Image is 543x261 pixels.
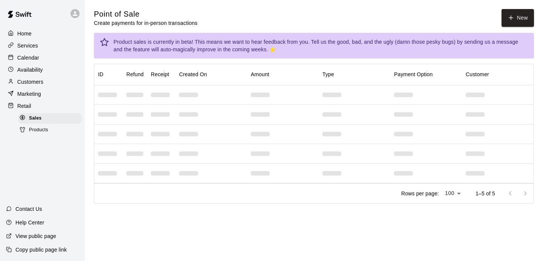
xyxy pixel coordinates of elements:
[6,64,79,75] a: Availability
[322,64,334,85] div: Type
[476,190,495,197] p: 1–5 of 5
[247,64,319,85] div: Amount
[466,64,489,85] div: Customer
[17,102,31,110] p: Retail
[6,88,79,100] a: Marketing
[17,66,43,74] p: Availability
[390,64,462,85] div: Payment Option
[94,9,198,19] h5: Point of Sale
[6,100,79,112] a: Retail
[17,30,32,37] p: Home
[15,232,56,240] p: View public page
[442,188,463,199] div: 100
[29,126,48,134] span: Products
[18,113,82,124] div: Sales
[6,52,79,63] a: Calendar
[6,40,79,51] a: Services
[401,190,439,197] p: Rows per page:
[147,64,175,85] div: Receipt
[151,64,169,85] div: Receipt
[17,42,38,49] p: Services
[17,90,41,98] p: Marketing
[175,64,247,85] div: Created On
[94,64,123,85] div: ID
[462,64,534,85] div: Customer
[126,64,144,85] div: Refund
[18,125,82,135] div: Products
[15,205,42,213] p: Contact Us
[18,112,85,124] a: Sales
[6,28,79,39] a: Home
[319,64,390,85] div: Type
[251,64,269,85] div: Amount
[123,64,147,85] div: Refund
[17,54,39,61] p: Calendar
[114,35,528,56] div: Product sales is currently in beta! This means we want to hear feedback from you. Tell us the goo...
[29,115,41,122] span: Sales
[6,76,79,88] a: Customers
[394,64,433,85] div: Payment Option
[18,124,85,136] a: Products
[17,78,43,86] p: Customers
[98,64,103,85] div: ID
[15,219,44,226] p: Help Center
[15,246,67,253] p: Copy public page link
[502,9,534,27] button: New
[464,39,518,45] a: sending us a message
[179,64,207,85] div: Created On
[94,19,198,27] p: Create payments for in-person transactions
